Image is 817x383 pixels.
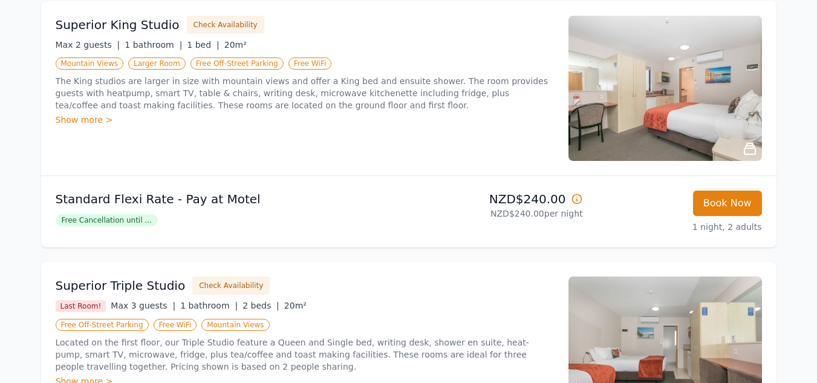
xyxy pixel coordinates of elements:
span: Free Off-Street Parking [190,57,284,70]
h3: Superior Triple Studio [56,277,186,294]
span: 20m² [224,40,247,50]
span: Free Off-Street Parking [56,319,149,331]
p: Standard Flexi Rate - Pay at Motel [56,191,404,208]
span: 2 beds | [242,301,279,310]
span: Free Cancellation until ... [56,214,158,226]
span: Max 3 guests | [111,301,175,310]
p: Located on the first floor, our Triple Studio feature a Queen and Single bed, writing desk, showe... [56,336,554,373]
p: NZD$240.00 per night [414,208,583,220]
p: The King studios are larger in size with mountain views and offer a King bed and ensuite shower. ... [56,75,554,111]
span: Free WiFi [154,319,197,331]
p: NZD$240.00 [414,191,583,208]
span: 1 bathroom | [180,301,238,310]
h3: Superior King Studio [56,16,180,33]
span: Mountain Views [56,57,123,70]
span: Larger Room [128,57,186,70]
p: 1 night, 2 adults [593,221,762,233]
button: Check Availability [187,16,264,34]
span: 1 bathroom | [125,40,182,50]
span: 1 bed | [187,40,219,50]
button: Check Availability [192,277,270,295]
button: Book Now [693,191,762,216]
span: Last Room! [56,300,106,312]
span: 20m² [284,301,307,310]
span: Max 2 guests | [56,40,120,50]
span: Free WiFi [288,57,332,70]
div: Show more > [56,114,554,126]
span: Mountain Views [201,319,269,331]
